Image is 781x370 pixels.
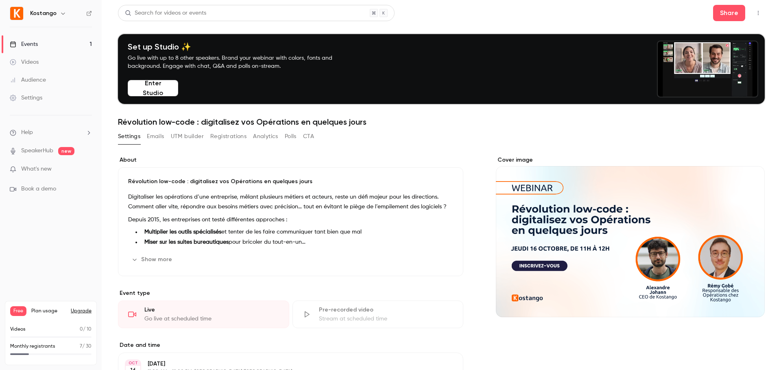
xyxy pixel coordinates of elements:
span: What's new [21,165,52,173]
div: Go live at scheduled time [144,315,279,323]
button: Enter Studio [128,80,178,96]
span: 7 [80,344,82,349]
div: Events [10,40,38,48]
p: Révolution low-code : digitalisez vos Opérations en quelques jours [128,177,453,186]
span: new [58,147,74,155]
h4: Set up Studio ✨ [128,42,351,52]
h1: Révolution low-code : digitalisez vos Opérations en quelques jours [118,117,765,127]
div: Audience [10,76,46,84]
button: Polls [285,130,297,143]
button: Show more [128,253,177,266]
span: Book a demo [21,185,56,193]
img: Kostango [10,7,23,20]
button: Analytics [253,130,278,143]
p: Go live with up to 8 other speakers. Brand your webinar with colors, fonts and background. Engage... [128,54,351,70]
h6: Kostango [30,9,57,17]
strong: Multiplier les outils spécialisés [144,229,221,235]
p: / 10 [80,326,92,333]
button: Registrations [210,130,247,143]
label: About [118,156,463,164]
div: Pre-recorded video [319,306,454,314]
button: Emails [147,130,164,143]
div: Stream at scheduled time [319,315,454,323]
button: Upgrade [71,308,92,314]
div: Settings [10,94,42,102]
button: Share [713,5,745,21]
li: help-dropdown-opener [10,128,92,137]
span: Plan usage [31,308,66,314]
p: Event type [118,289,463,297]
a: SpeakerHub [21,147,53,155]
p: Monthly registrants [10,343,55,350]
section: Cover image [496,156,765,317]
span: Free [10,306,26,316]
p: Videos [10,326,26,333]
button: CTA [303,130,314,143]
p: / 30 [80,343,92,350]
p: [DATE] [148,360,420,368]
p: Depuis 2015, les entreprises ont testé différentes approches : [128,215,453,225]
span: 0 [80,327,83,332]
span: Help [21,128,33,137]
div: LiveGo live at scheduled time [118,301,289,328]
div: Pre-recorded videoStream at scheduled time [292,301,464,328]
button: Settings [118,130,140,143]
li: et tenter de les faire communiquer tant bien que mal [141,228,453,236]
li: pour bricoler du tout-en-un [141,238,453,247]
label: Date and time [118,341,463,349]
div: Live [144,306,279,314]
label: Cover image [496,156,765,164]
p: Digitaliser les opérations d’une entreprise, mêlant plusieurs métiers et acteurs, reste un défi m... [128,192,453,212]
div: Videos [10,58,39,66]
div: Search for videos or events [125,9,206,17]
strong: Miser sur les suites bureautiques [144,239,229,245]
div: OCT [126,360,140,366]
button: UTM builder [171,130,204,143]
